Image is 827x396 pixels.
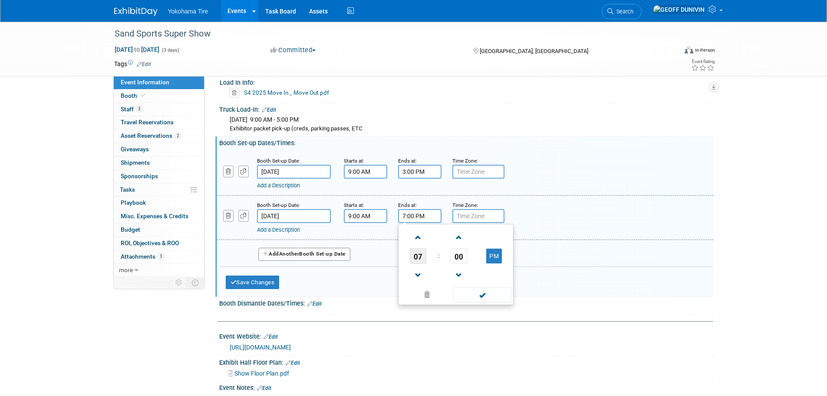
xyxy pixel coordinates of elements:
[257,165,331,179] input: Date
[121,240,179,246] span: ROI, Objectives & ROO
[114,156,204,170] a: Shipments
[114,90,204,103] a: Booth
[120,186,135,193] span: Tasks
[114,170,204,183] a: Sponsorships
[114,210,204,223] a: Misc. Expenses & Credits
[451,264,467,286] a: Decrement Minute
[230,344,291,351] a: [URL][DOMAIN_NAME]
[262,107,276,113] a: Edit
[219,381,713,393] div: Event Notes:
[230,125,707,133] div: Exhibitor packet pick-up (creds, parking passes, ETC
[114,46,160,53] span: [DATE] [DATE]
[121,92,147,99] span: Booth
[344,202,364,208] small: Starts at:
[219,297,713,308] div: Booth Dismantle Dates/Times:
[114,130,204,143] a: Asset Reservations2
[286,360,300,366] a: Edit
[121,106,142,113] span: Staff
[452,158,478,164] small: Time Zone:
[137,61,151,67] a: Edit
[114,250,204,263] a: Attachments3
[114,264,204,277] a: more
[121,173,158,180] span: Sponsorships
[685,47,693,53] img: Format-Inperson.png
[257,158,300,164] small: Booth Set-up Date:
[121,253,164,260] span: Attachments
[452,165,504,179] input: Time Zone
[219,330,713,341] div: Event Website:
[186,277,204,288] td: Toggle Event Tabs
[114,76,204,89] a: Event Information
[400,289,454,301] a: Clear selection
[307,301,322,307] a: Edit
[234,370,289,377] span: Show Floor Plan.pdf
[219,103,713,114] div: Truck Load-In:
[480,48,588,54] span: [GEOGRAPHIC_DATA], [GEOGRAPHIC_DATA]
[279,251,300,257] span: Another
[121,132,181,139] span: Asset Reservations
[114,196,204,210] a: Playbook
[398,202,417,208] small: Ends at:
[175,133,181,139] span: 2
[121,213,188,220] span: Misc. Expenses & Credits
[344,209,387,223] input: Start Time
[410,226,426,248] a: Increment Hour
[114,223,204,236] a: Budget
[398,158,417,164] small: Ends at:
[244,89,329,96] a: S4 2025 Move In _ Move Out.pdf
[161,47,179,53] span: (3 days)
[410,264,426,286] a: Decrement Hour
[452,290,512,302] a: Done
[219,356,713,367] div: Exhibit Hall Floor Plan:
[486,249,502,263] button: PM
[613,8,633,15] span: Search
[344,158,364,164] small: Starts at:
[451,248,467,264] span: Pick Minute
[258,248,350,261] button: AddAnotherBooth Set-up Date
[114,116,204,129] a: Travel Reservations
[452,209,504,223] input: Time Zone
[602,4,642,19] a: Search
[114,237,204,250] a: ROI, Objectives & ROO
[264,334,278,340] a: Edit
[229,90,243,96] a: Delete attachment?
[136,106,142,112] span: 3
[121,199,146,206] span: Playbook
[257,226,300,233] a: Add a Description
[451,226,467,248] a: Increment Minute
[114,7,158,16] img: ExhibitDay
[114,143,204,156] a: Giveaways
[398,209,442,223] input: End Time
[168,8,208,15] span: Yokohama Tire
[257,182,300,189] a: Add a Description
[257,385,271,391] a: Edit
[121,226,140,233] span: Budget
[226,276,280,290] button: Save Changes
[114,183,204,196] a: Tasks
[141,93,145,98] i: Booth reservation complete
[114,60,151,68] td: Tags
[219,136,713,147] div: Booth Set-up Dates/Times:
[121,119,174,126] span: Travel Reservations
[114,103,204,116] a: Staff3
[228,370,289,377] a: Show Floor Plan.pdf
[257,202,300,208] small: Booth Set-up Date:
[220,76,709,87] div: Load In Info:
[452,202,478,208] small: Time Zone:
[626,45,715,58] div: Event Format
[653,5,705,14] img: GEOFF DUNIVIN
[112,26,664,42] div: Sand Sports Super Show
[398,165,442,179] input: End Time
[121,146,149,153] span: Giveaways
[410,248,426,264] span: Pick Hour
[257,209,331,223] input: Date
[344,165,387,179] input: Start Time
[133,46,141,53] span: to
[171,277,187,288] td: Personalize Event Tab Strip
[230,116,299,123] span: [DATE] 9:00 AM - 5:00 PM
[436,248,441,264] td: :
[121,79,169,86] span: Event Information
[691,60,715,64] div: Event Rating
[267,46,319,55] button: Committed
[158,253,164,260] span: 3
